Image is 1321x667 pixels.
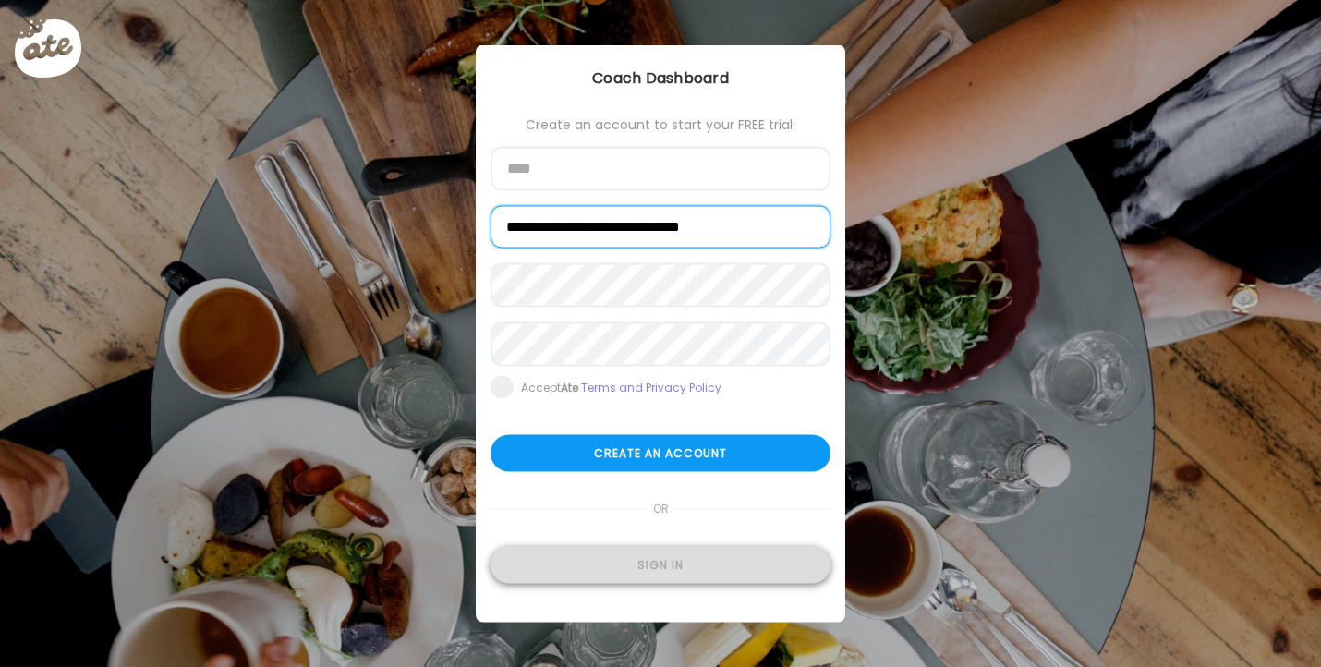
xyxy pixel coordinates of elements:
[561,380,578,395] b: Ate
[521,381,721,395] div: Accept
[476,67,845,90] div: Coach Dashboard
[491,435,830,472] div: Create an account
[491,117,830,132] div: Create an account to start your FREE trial:
[491,547,830,584] div: Sign in
[646,491,676,528] span: or
[581,380,721,395] a: Terms and Privacy Policy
